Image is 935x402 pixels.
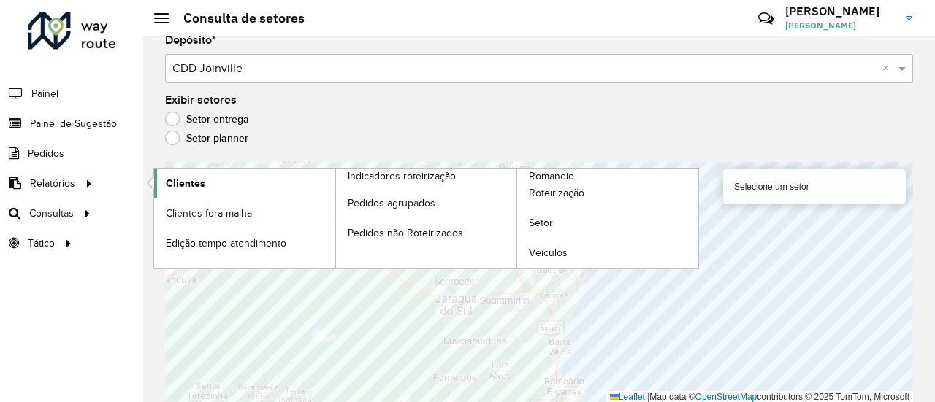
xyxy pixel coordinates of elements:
[165,131,248,145] label: Setor planner
[882,60,895,77] span: Clear all
[165,91,237,109] label: Exibir setores
[529,169,574,184] span: Romaneio
[165,31,216,49] label: Depósito
[154,198,335,228] a: Clientes fora malha
[348,225,463,241] span: Pedidos não Roteirizados
[154,169,335,198] a: Clientes
[154,169,517,268] a: Indicadores roteirização
[785,4,895,18] h3: [PERSON_NAME]
[28,146,64,161] span: Pedidos
[154,228,335,258] a: Edição tempo atendimento
[166,236,286,251] span: Edição tempo atendimento
[750,3,782,34] a: Contato Rápido
[28,236,55,251] span: Tático
[348,196,435,211] span: Pedidos agrupados
[31,86,58,101] span: Painel
[30,116,117,131] span: Painel de Sugestão
[517,179,698,208] a: Roteirização
[723,169,906,204] div: Selecione um setor
[336,218,517,247] a: Pedidos não Roteirizados
[529,185,584,201] span: Roteirização
[517,209,698,238] a: Setor
[169,10,305,26] h2: Consulta de setores
[529,215,553,231] span: Setor
[610,392,645,402] a: Leaflet
[647,392,649,402] span: |
[166,176,205,191] span: Clientes
[517,239,698,268] a: Veículos
[29,206,74,221] span: Consultas
[166,206,252,221] span: Clientes fora malha
[348,169,456,184] span: Indicadores roteirização
[336,169,699,268] a: Romaneio
[785,19,895,32] span: [PERSON_NAME]
[529,245,568,260] span: Veículos
[336,188,517,217] a: Pedidos agrupados
[30,176,75,191] span: Relatórios
[695,392,757,402] a: OpenStreetMap
[165,112,249,126] label: Setor entrega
